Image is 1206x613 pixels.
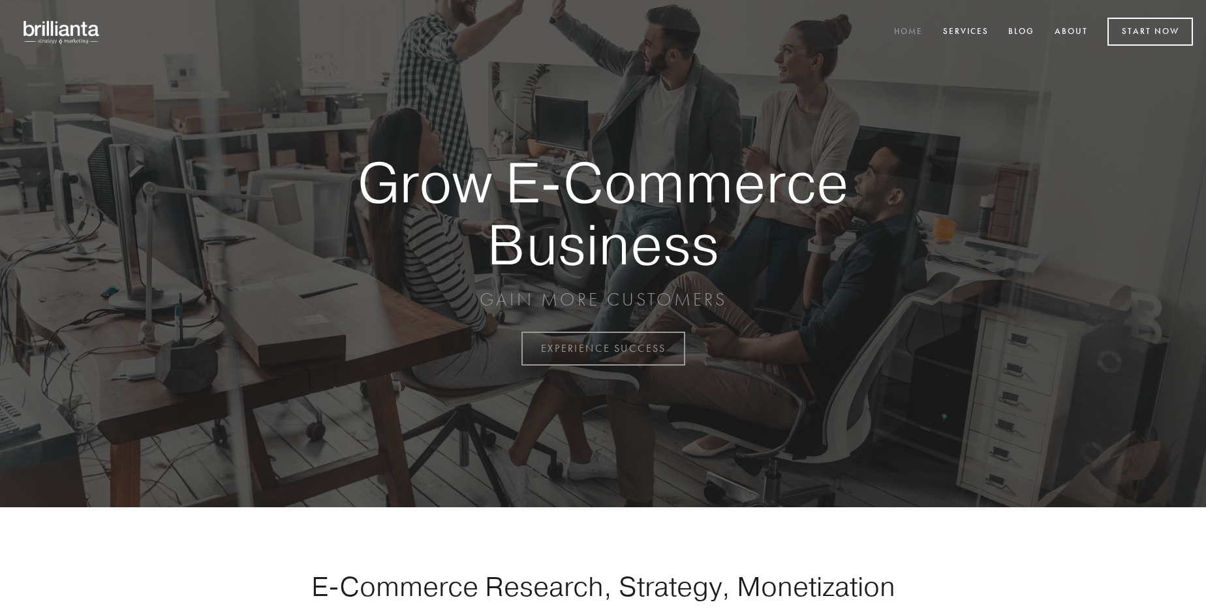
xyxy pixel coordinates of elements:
a: Home [886,22,931,43]
a: About [1046,22,1096,43]
a: EXPERIENCE SUCCESS [521,332,685,366]
a: Start Now [1107,18,1193,46]
h1: E-Commerce Research, Strategy, Monetization [270,570,936,603]
strong: Grow E-Commerce Business [312,151,894,275]
p: GAIN MORE CUSTOMERS [312,288,894,311]
a: Blog [1000,22,1043,43]
img: brillianta - research, strategy, marketing [13,13,111,51]
a: Services [935,22,997,43]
